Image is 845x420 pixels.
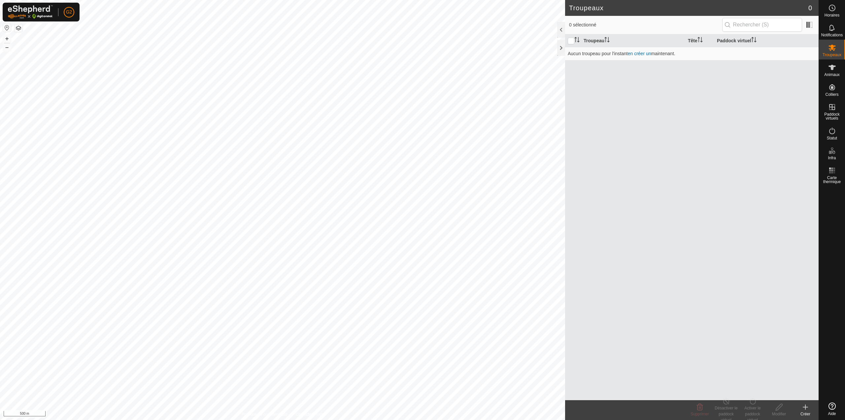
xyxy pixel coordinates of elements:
[242,411,287,417] a: Politique de confidentialité
[628,51,651,56] a: en créer un
[3,35,11,43] button: +
[821,176,843,184] span: Carte thermique
[821,112,843,120] span: Paddock virtuels
[766,411,792,417] div: Modifier
[825,13,839,17] span: Horaires
[569,21,722,28] span: 0 sélectionné
[819,400,845,418] a: Aide
[825,93,838,96] span: Colliers
[714,34,819,47] th: Paddock virtuel
[823,53,841,57] span: Troupeaux
[827,136,837,140] span: Statut
[792,411,819,417] div: Créer
[604,38,610,43] p-sorticon: Activer pour trier
[751,38,757,43] p-sorticon: Activer pour trier
[697,38,703,43] p-sorticon: Activer pour trier
[296,411,323,417] a: Contactez-nous
[824,73,840,77] span: Animaux
[722,18,802,32] input: Rechercher (S)
[821,33,843,37] span: Notifications
[685,34,714,47] th: Tête
[691,412,709,416] span: Supprimer
[15,24,22,32] button: Couches de carte
[66,9,72,16] span: G2
[574,38,580,43] p-sorticon: Activer pour trier
[8,5,53,19] img: Logo Gallagher
[828,412,836,416] span: Aide
[565,47,819,60] td: Aucun troupeau pour l'instant maintenant.
[3,24,11,32] button: Réinitialiser la carte
[569,4,808,12] h2: Troupeaux
[808,3,812,13] span: 0
[581,34,685,47] th: Troupeau
[3,43,11,51] button: –
[828,156,836,160] span: Infra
